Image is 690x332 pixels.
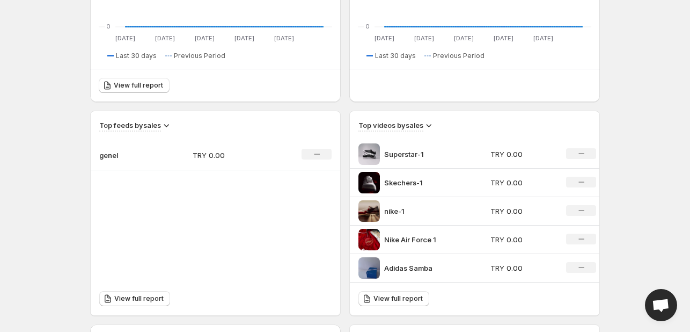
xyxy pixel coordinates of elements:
[490,149,554,160] p: TRY 0.00
[490,234,554,245] p: TRY 0.00
[384,263,465,273] p: Adidas Samba
[195,34,215,42] text: [DATE]
[384,206,465,216] p: nike-1
[116,52,157,60] span: Last 30 days
[114,294,164,303] span: View full report
[114,81,163,90] span: View full report
[358,143,380,165] img: Superstar-1
[99,150,153,161] p: genel
[490,206,554,216] p: TRY 0.00
[384,177,465,188] p: Skechers-1
[373,294,423,303] span: View full report
[99,120,161,131] h3: Top feeds by sales
[358,172,380,193] img: Skechers-1
[645,289,677,321] div: Open chat
[365,23,370,30] text: 0
[490,177,554,188] p: TRY 0.00
[358,257,380,279] img: Adidas Samba
[375,34,394,42] text: [DATE]
[358,229,380,250] img: Nike Air Force 1
[384,149,465,160] p: Superstar-1
[414,34,434,42] text: [DATE]
[274,34,294,42] text: [DATE]
[99,78,170,93] a: View full report
[234,34,254,42] text: [DATE]
[494,34,513,42] text: [DATE]
[106,23,111,30] text: 0
[490,263,554,273] p: TRY 0.00
[115,34,135,42] text: [DATE]
[193,150,269,161] p: TRY 0.00
[174,52,225,60] span: Previous Period
[99,291,170,306] a: View full report
[375,52,416,60] span: Last 30 days
[358,291,429,306] a: View full report
[533,34,553,42] text: [DATE]
[384,234,465,245] p: Nike Air Force 1
[433,52,485,60] span: Previous Period
[454,34,474,42] text: [DATE]
[155,34,175,42] text: [DATE]
[358,120,423,131] h3: Top videos by sales
[358,200,380,222] img: nike-1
